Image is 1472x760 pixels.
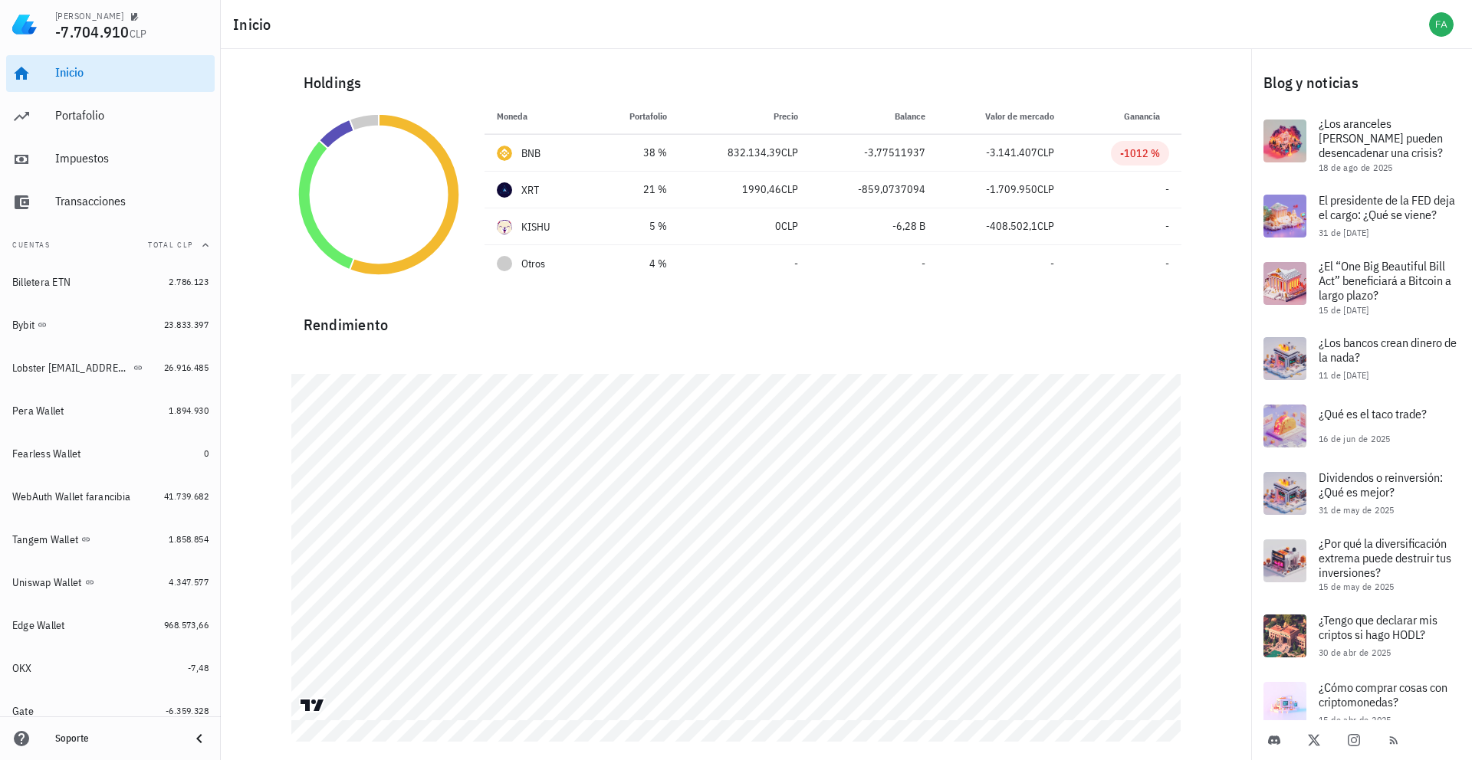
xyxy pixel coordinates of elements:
a: Dividendos o reinversión: ¿Qué es mejor? 31 de may de 2025 [1251,460,1472,527]
span: 1.858.854 [169,533,209,545]
span: CLP [130,27,147,41]
a: Bybit 23.833.397 [6,306,215,343]
h1: Inicio [233,12,278,37]
div: Edge Wallet [12,619,65,632]
span: -6.359.328 [166,705,209,716]
span: -7.704.910 [55,21,130,42]
div: KISHU [521,219,551,234]
div: KISHU-icon [497,219,512,234]
a: Billetera ETN 2.786.123 [6,264,215,300]
span: CLP [1037,146,1054,159]
div: Bybit [12,319,34,332]
a: Transacciones [6,184,215,221]
a: ¿Qué es el taco trade? 16 de jun de 2025 [1251,392,1472,460]
span: 2.786.123 [169,276,209,287]
span: 0 [204,447,209,459]
div: Blog y noticias [1251,58,1472,107]
div: Rendimiento [291,300,1181,337]
a: Pera Wallet 1.894.930 [6,392,215,429]
span: - [1165,257,1169,270]
span: 832.134,39 [728,146,781,159]
div: Portafolio [55,108,209,123]
a: Fearless Wallet 0 [6,435,215,472]
div: -859,0737094 [823,182,925,198]
div: -3,77511937 [823,145,925,161]
div: Soporte [55,732,178,745]
span: 15 de may de 2025 [1319,581,1395,592]
a: OKX -7,48 [6,650,215,686]
span: ¿Cómo comprar cosas con criptomonedas? [1319,680,1447,709]
span: - [1165,182,1169,196]
a: ¿Por qué la diversificación extrema puede destruir tus inversiones? 15 de may de 2025 [1251,527,1472,602]
span: Ganancia [1124,110,1169,122]
span: - [1050,257,1054,270]
a: Portafolio [6,98,215,135]
span: - [794,257,798,270]
div: Lobster [EMAIL_ADDRESS][DOMAIN_NAME] [12,362,130,375]
span: CLP [1037,219,1054,233]
a: ¿Tengo que declarar mis criptos si hago HODL? 30 de abr de 2025 [1251,602,1472,670]
a: WebAuth Wallet farancibia 41.739.682 [6,478,215,515]
span: 1.894.930 [169,405,209,416]
div: Transacciones [55,194,209,208]
span: CLP [781,146,798,159]
span: 11 de [DATE] [1319,369,1369,381]
th: Portafolio [593,98,679,135]
span: 23.833.397 [164,319,209,330]
span: 31 de [DATE] [1319,227,1369,238]
span: ¿El “One Big Beautiful Bill Act” beneficiará a Bitcoin a largo plazo? [1319,258,1451,303]
a: Uniswap Wallet 4.347.577 [6,564,215,601]
div: Uniswap Wallet [12,576,82,589]
span: Dividendos o reinversión: ¿Qué es mejor? [1319,470,1443,500]
span: ¿Por qué la diversificación extrema puede destruir tus inversiones? [1319,536,1451,580]
span: 1990,46 [742,182,781,196]
span: 31 de may de 2025 [1319,504,1395,516]
a: Charting by TradingView [299,698,326,712]
span: 30 de abr de 2025 [1319,647,1391,658]
a: ¿Los bancos crean dinero de la nada? 11 de [DATE] [1251,325,1472,392]
div: BNB [521,146,541,161]
span: CLP [781,182,798,196]
span: 26.916.485 [164,362,209,373]
span: ¿Los aranceles [PERSON_NAME] pueden desencadenar una crisis? [1319,116,1443,160]
span: -1.709.950 [986,182,1037,196]
div: 4 % [606,256,667,272]
span: CLP [781,219,798,233]
div: XRT [521,182,540,198]
div: Tangem Wallet [12,533,78,546]
span: 0 [775,219,781,233]
span: 16 de jun de 2025 [1319,433,1391,444]
a: ¿Cómo comprar cosas con criptomonedas? 15 de abr de 2025 [1251,670,1472,737]
div: Gate [12,705,34,718]
button: CuentasTotal CLP [6,227,215,264]
span: El presidente de la FED deja el cargo: ¿Qué se viene? [1319,192,1455,222]
div: Pera Wallet [12,405,64,418]
a: Gate -6.359.328 [6,693,215,729]
div: -1012 % [1120,146,1160,161]
div: Billetera ETN [12,276,71,289]
span: -408.502,1 [986,219,1037,233]
th: Moneda [485,98,594,135]
a: Inicio [6,55,215,92]
a: Tangem Wallet 1.858.854 [6,521,215,558]
span: ¿Los bancos crean dinero de la nada? [1319,335,1457,365]
span: 968.573,66 [164,619,209,631]
div: Holdings [291,58,1181,107]
span: ¿Tengo que declarar mis criptos si hago HODL? [1319,612,1437,642]
span: Total CLP [148,240,193,250]
th: Valor de mercado [938,98,1066,135]
span: 15 de [DATE] [1319,304,1369,316]
th: Balance [810,98,938,135]
span: 41.739.682 [164,490,209,502]
span: -3.141.407 [986,146,1037,159]
a: Lobster [EMAIL_ADDRESS][DOMAIN_NAME] 26.916.485 [6,349,215,386]
img: LedgiFi [12,12,37,37]
div: [PERSON_NAME] [55,10,123,22]
span: CLP [1037,182,1054,196]
span: ¿Qué es el taco trade? [1319,406,1427,421]
span: -7,48 [188,662,209,673]
div: 38 % [606,145,667,161]
div: -6,28 B [823,218,925,234]
div: avatar [1429,12,1454,37]
div: Inicio [55,65,209,80]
